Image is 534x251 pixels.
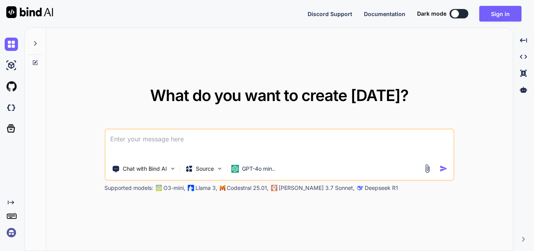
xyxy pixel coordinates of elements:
[357,185,363,191] img: claude
[227,184,269,192] p: Codestral 25.01,
[5,38,18,51] img: chat
[365,184,398,192] p: Deepseek R1
[169,165,176,172] img: Pick Tools
[364,10,405,18] button: Documentation
[150,86,409,105] span: What do you want to create [DATE]?
[188,185,194,191] img: Llama2
[5,59,18,72] img: ai-studio
[195,184,217,192] p: Llama 3,
[104,184,153,192] p: Supported models:
[5,80,18,93] img: githubLight
[216,165,223,172] img: Pick Models
[6,6,53,18] img: Bind AI
[220,185,225,191] img: Mistral-AI
[231,165,239,173] img: GPT-4o mini
[423,164,432,173] img: attachment
[279,184,355,192] p: [PERSON_NAME] 3.7 Sonnet,
[156,185,162,191] img: GPT-4
[417,10,446,18] span: Dark mode
[123,165,167,173] p: Chat with Bind AI
[308,10,352,18] button: Discord Support
[364,11,405,17] span: Documentation
[271,185,277,191] img: claude
[308,11,352,17] span: Discord Support
[242,165,275,173] p: GPT-4o min..
[5,101,18,114] img: darkCloudIdeIcon
[196,165,214,173] p: Source
[479,6,521,22] button: Sign in
[163,184,185,192] p: O3-mini,
[5,226,18,239] img: signin
[439,164,448,173] img: icon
